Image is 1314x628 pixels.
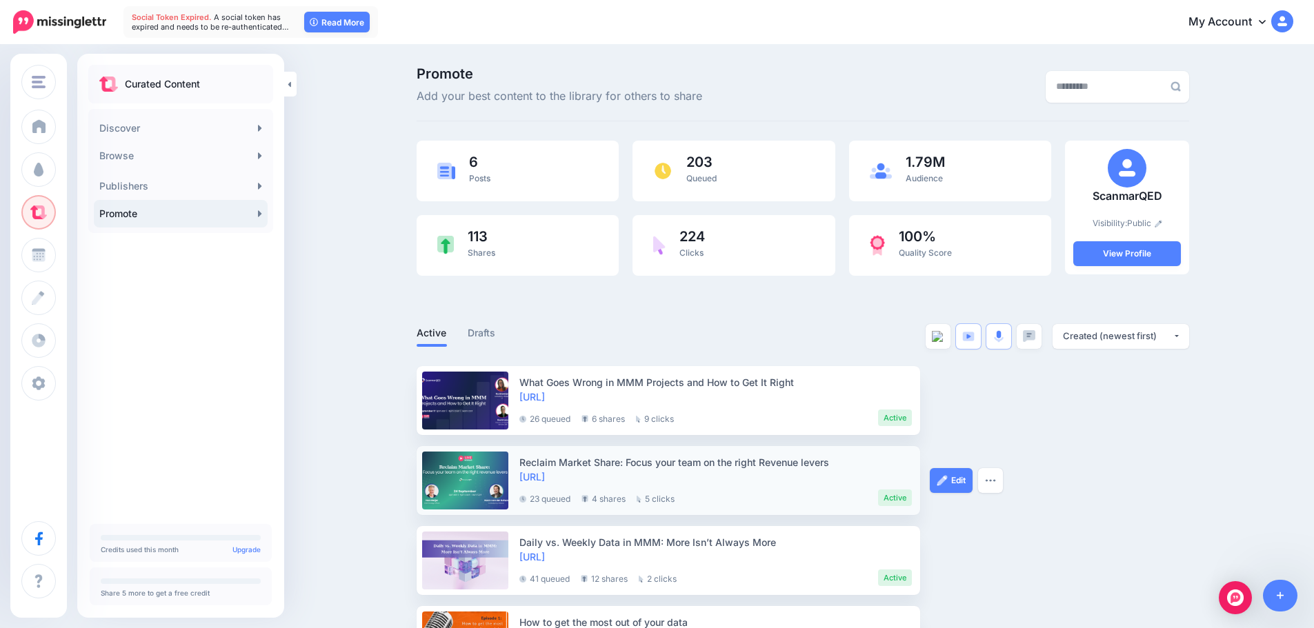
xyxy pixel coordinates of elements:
[1155,220,1162,227] img: pencil.png
[437,163,455,179] img: article-blue.png
[581,569,628,586] li: 12 shares
[1073,216,1181,230] p: Visibility:
[519,576,526,583] img: clock-grey-darker.png
[581,575,588,583] img: share-grey.png
[469,173,490,183] span: Posts
[519,489,570,506] li: 23 queued
[94,142,268,170] a: Browse
[519,375,912,389] div: What Goes Wrong in MMM Projects and How to Get It Right
[519,551,545,563] a: [URL]
[1175,6,1293,39] a: My Account
[1063,330,1173,343] div: Created (newest first)
[132,12,212,22] span: Social Token Expired.
[1053,324,1189,349] button: Created (newest first)
[581,415,588,423] img: share-grey.png
[1023,330,1035,342] img: chat-square-grey.png
[686,173,717,183] span: Queued
[870,235,885,256] img: prize-red.png
[937,475,948,486] img: pencil-white.png
[878,489,912,506] li: Active
[468,230,495,243] span: 113
[679,247,704,258] span: Clicks
[985,478,996,483] img: dots.png
[417,67,702,81] span: Promote
[906,173,943,183] span: Audience
[417,88,702,105] span: Add your best content to the library for others to share
[519,409,570,426] li: 26 queued
[469,155,490,169] span: 6
[878,569,912,586] li: Active
[94,200,268,227] a: Promote
[132,12,289,32] span: A social token has expired and needs to be re-authenticated…
[679,230,705,243] span: 224
[870,163,892,179] img: users-blue.png
[962,332,975,341] img: video-blue.png
[125,76,200,92] p: Curated Content
[468,247,495,258] span: Shares
[930,468,973,493] a: Edit
[1108,149,1146,188] img: user_default_image.png
[519,471,545,483] a: [URL]
[519,496,526,503] img: clock-grey-darker.png
[581,489,626,506] li: 4 shares
[304,12,370,32] a: Read More
[519,535,912,549] div: Daily vs. Weekly Data in MMM: More Isn’t Always More
[519,391,545,403] a: [URL]
[899,230,952,243] span: 100%
[417,325,447,341] a: Active
[686,155,717,169] span: 203
[1073,188,1181,205] p: ScanmarQED
[519,416,526,423] img: clock-grey-darker.png
[519,569,570,586] li: 41 queued
[637,489,675,506] li: 5 clicks
[13,10,106,34] img: Missinglettr
[1073,241,1181,266] a: View Profile
[639,569,677,586] li: 2 clicks
[653,236,666,255] img: pointer-purple.png
[636,416,641,423] img: pointer-grey.png
[906,155,945,169] span: 1.79M
[637,496,641,503] img: pointer-grey.png
[636,409,674,426] li: 9 clicks
[468,325,496,341] a: Drafts
[878,409,912,426] li: Active
[519,455,912,469] div: Reclaim Market Share: Focus your team on the right Revenue levers
[94,114,268,142] a: Discover
[581,409,625,426] li: 6 shares
[899,247,952,258] span: Quality Score
[994,330,1004,343] img: microphone.png
[1219,581,1252,614] div: Open Intercom Messenger
[639,576,644,583] img: pointer-grey.png
[99,77,118,92] img: curate.png
[94,172,268,200] a: Publishers
[1127,218,1162,228] a: Public
[1171,81,1181,92] img: search-grey-6.png
[932,331,944,342] img: article--grey.png
[32,76,46,88] img: menu.png
[581,495,588,503] img: share-grey.png
[437,236,454,254] img: share-green.png
[653,161,673,181] img: clock.png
